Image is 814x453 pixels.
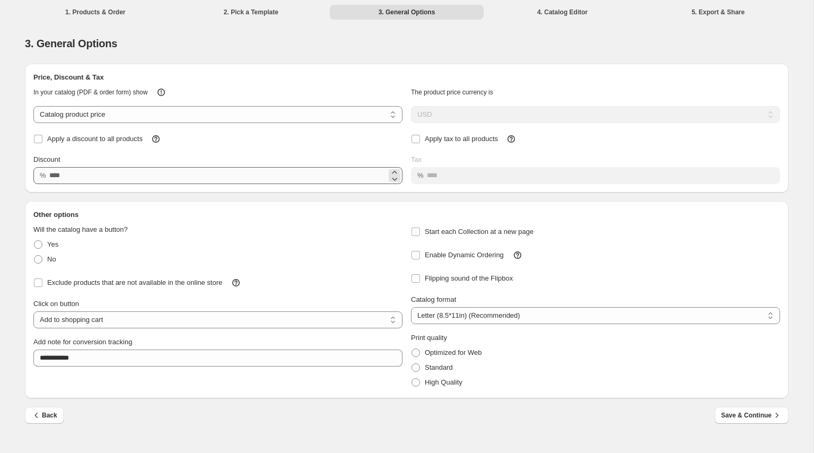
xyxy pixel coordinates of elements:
[411,334,447,342] span: Print quality
[33,72,780,83] h2: Price, Discount & Tax
[33,338,132,346] span: Add note for conversion tracking
[47,278,222,286] span: Exclude products that are not available in the online store
[33,225,128,233] span: Will the catalog have a button?
[715,407,789,424] button: Save & Continue
[47,255,56,263] span: No
[425,274,513,282] span: Flipping sound of the Flipbox
[411,155,422,163] span: Tax
[425,251,504,259] span: Enable Dynamic Ordering
[33,155,60,163] span: Discount
[25,38,117,49] span: 3. General Options
[425,349,482,356] span: Optimized for Web
[33,210,780,220] h2: Other options
[25,407,64,424] button: Back
[31,410,57,421] span: Back
[417,171,424,179] span: %
[425,135,498,143] span: Apply tax to all products
[40,171,46,179] span: %
[47,135,143,143] span: Apply a discount to all products
[33,89,147,96] span: In your catalog (PDF & order form) show
[425,363,453,371] span: Standard
[33,300,79,308] span: Click on button
[425,228,533,236] span: Start each Collection at a new page
[411,89,493,96] span: The product price currency is
[411,295,456,303] span: Catalog format
[721,410,782,421] span: Save & Continue
[47,240,58,248] span: Yes
[425,378,462,386] span: High Quality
